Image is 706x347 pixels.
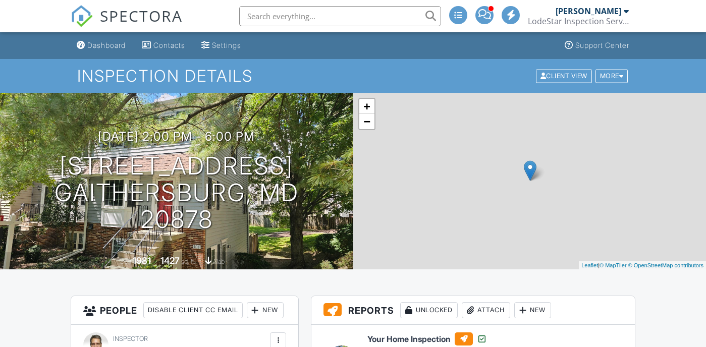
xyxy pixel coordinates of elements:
h3: Reports [311,296,635,325]
a: Support Center [561,36,633,55]
a: © OpenStreetMap contributors [628,262,703,268]
h3: People [71,296,298,325]
div: Contacts [153,41,185,49]
div: Attach [462,302,510,318]
a: Contacts [138,36,189,55]
div: Support Center [575,41,629,49]
div: New [247,302,284,318]
div: Settings [212,41,241,49]
div: 1427 [160,255,180,266]
div: More [595,69,628,83]
img: The Best Home Inspection Software - Spectora [71,5,93,27]
input: Search everything... [239,6,441,26]
span: Inspector [113,335,148,342]
a: SPECTORA [71,14,183,35]
a: Dashboard [73,36,130,55]
a: © MapTiler [600,262,627,268]
a: Zoom in [359,99,374,114]
span: Built [120,258,131,265]
div: Disable Client CC Email [143,302,243,318]
div: | [579,261,706,270]
div: Dashboard [87,41,126,49]
div: LodeStar Inspection Services [528,16,629,26]
a: Leaflet [581,262,598,268]
span: slab [213,258,225,265]
h3: [DATE] 2:00 pm - 6:00 pm [98,130,255,143]
span: sq. ft. [181,258,195,265]
a: Client View [535,72,594,79]
a: Zoom out [359,114,374,129]
h1: [STREET_ADDRESS] Gaithersburg, MD 20878 [16,153,337,233]
span: SPECTORA [100,5,183,26]
h6: Your Home Inspection [367,332,487,345]
div: Unlocked [400,302,458,318]
div: Client View [536,69,592,83]
div: [PERSON_NAME] [556,6,621,16]
a: Settings [197,36,245,55]
div: New [514,302,551,318]
div: 1981 [133,255,151,266]
h1: Inspection Details [77,67,629,85]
